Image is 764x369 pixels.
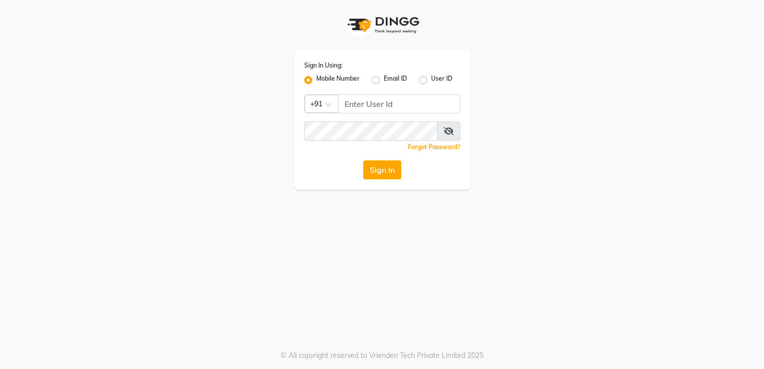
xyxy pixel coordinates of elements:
[384,74,407,86] label: Email ID
[363,160,401,179] button: Sign In
[342,10,423,40] img: logo1.svg
[304,61,342,70] label: Sign In Using:
[431,74,452,86] label: User ID
[408,143,460,151] a: Forgot Password?
[338,94,460,113] input: Username
[304,121,438,141] input: Username
[316,74,360,86] label: Mobile Number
